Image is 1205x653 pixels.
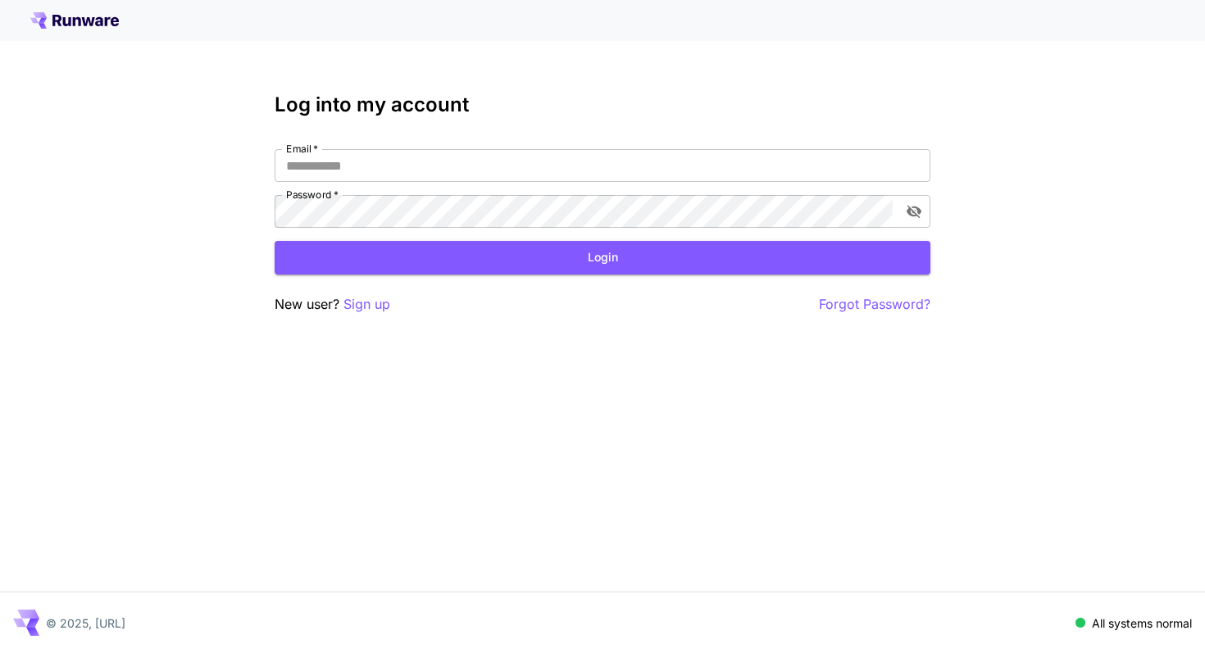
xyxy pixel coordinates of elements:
[275,241,930,274] button: Login
[286,188,339,202] label: Password
[286,142,318,156] label: Email
[275,93,930,116] h3: Log into my account
[46,614,125,632] p: © 2025, [URL]
[1092,614,1192,632] p: All systems normal
[899,197,929,226] button: toggle password visibility
[343,294,390,315] button: Sign up
[819,294,930,315] button: Forgot Password?
[275,294,390,315] p: New user?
